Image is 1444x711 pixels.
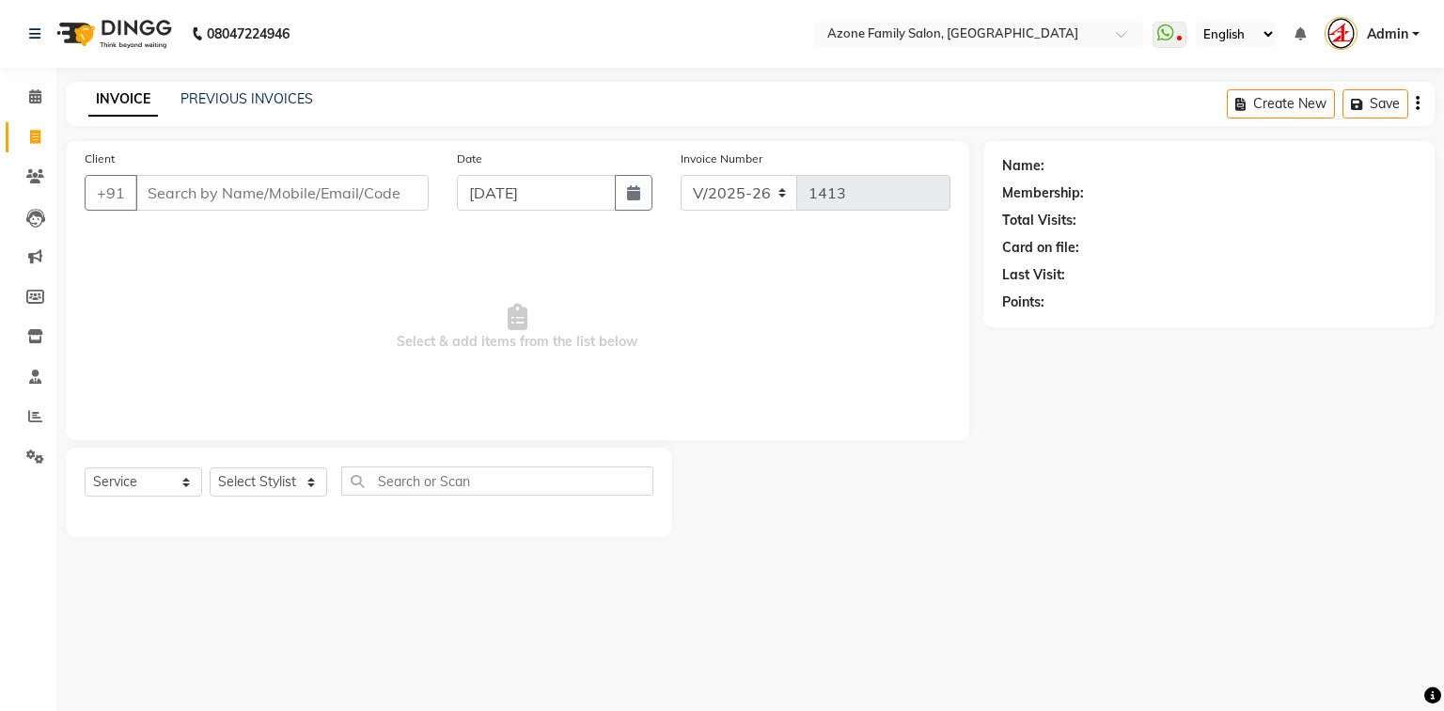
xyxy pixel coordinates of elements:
[48,8,177,60] img: logo
[1002,211,1076,230] div: Total Visits:
[1227,89,1335,118] button: Create New
[1342,89,1408,118] button: Save
[88,83,158,117] a: INVOICE
[207,8,290,60] b: 08047224946
[1325,17,1358,50] img: Admin
[1002,156,1044,176] div: Name:
[341,466,653,496] input: Search or Scan
[180,90,313,107] a: PREVIOUS INVOICES
[135,175,429,211] input: Search by Name/Mobile/Email/Code
[1002,183,1084,203] div: Membership:
[457,150,482,167] label: Date
[681,150,762,167] label: Invoice Number
[1002,265,1065,285] div: Last Visit:
[85,175,137,211] button: +91
[85,150,115,167] label: Client
[1002,238,1079,258] div: Card on file:
[1367,24,1408,44] span: Admin
[1002,292,1044,312] div: Points:
[85,233,950,421] span: Select & add items from the list below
